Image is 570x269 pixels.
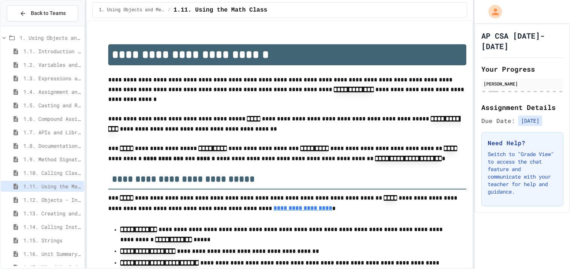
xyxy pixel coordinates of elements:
[23,155,81,163] span: 1.9. Method Signatures
[23,209,81,217] span: 1.13. Creating and Initializing Objects: Constructors
[23,115,81,123] span: 1.6. Compound Assignment Operators
[508,206,562,238] iframe: chat widget
[23,61,81,69] span: 1.2. Variables and Data Types
[23,142,81,150] span: 1.8. Documentation with Comments and Preconditions
[23,250,81,258] span: 1.16. Unit Summary 1a (1.1-1.6)
[23,169,81,177] span: 1.10. Calling Class Methods
[23,128,81,136] span: 1.7. APIs and Libraries
[481,30,563,51] h1: AP CSA [DATE]-[DATE]
[538,239,562,261] iframe: chat widget
[23,196,81,204] span: 1.12. Objects - Instances of Classes
[488,138,557,147] h3: Need Help?
[23,223,81,231] span: 1.14. Calling Instance Methods
[23,182,81,190] span: 1.11. Using the Math Class
[518,116,542,126] span: [DATE]
[174,6,268,15] span: 1.11. Using the Math Class
[488,150,557,195] p: Switch to "Grade View" to access the chat feature and communicate with your teacher for help and ...
[99,7,165,13] span: 1. Using Objects and Methods
[481,116,515,125] span: Due Date:
[481,64,563,74] h2: Your Progress
[168,7,171,13] span: /
[481,3,504,20] div: My Account
[484,80,561,87] div: [PERSON_NAME]
[23,74,81,82] span: 1.3. Expressions and Output [New]
[31,9,66,17] span: Back to Teams
[20,34,81,42] span: 1. Using Objects and Methods
[23,236,81,244] span: 1.15. Strings
[23,101,81,109] span: 1.5. Casting and Ranges of Values
[481,102,563,113] h2: Assignment Details
[23,88,81,96] span: 1.4. Assignment and Input
[7,5,78,21] button: Back to Teams
[23,47,81,55] span: 1.1. Introduction to Algorithms, Programming, and Compilers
